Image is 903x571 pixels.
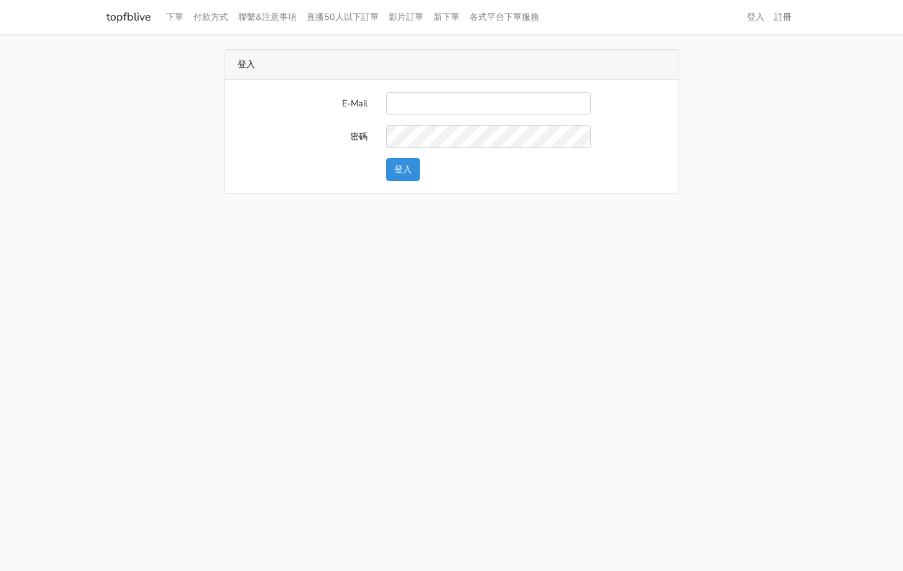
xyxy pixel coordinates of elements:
a: 註冊 [769,5,797,29]
label: E-Mail [228,92,377,115]
a: 新下單 [428,5,465,29]
button: 登入 [386,158,420,181]
a: 各式平台下單服務 [465,5,544,29]
a: 聯繫&注意事項 [233,5,302,29]
div: 登入 [225,50,678,80]
a: 付款方式 [188,5,233,29]
a: topfblive [106,5,151,29]
a: 下單 [161,5,188,29]
label: 密碼 [228,125,377,148]
a: 影片訂單 [384,5,428,29]
a: 直播50人以下訂單 [302,5,384,29]
a: 登入 [742,5,769,29]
